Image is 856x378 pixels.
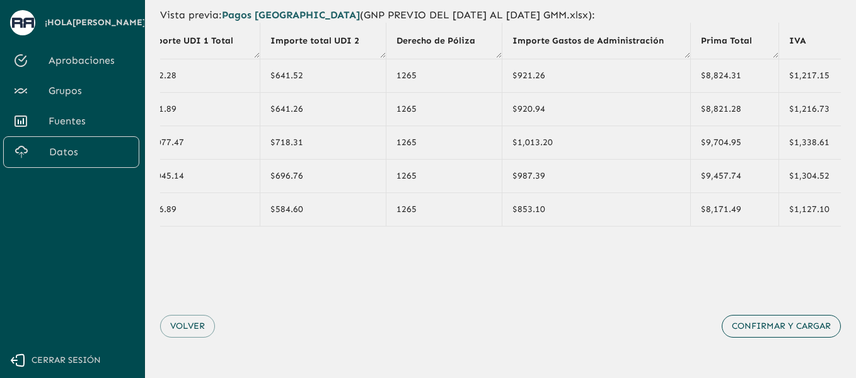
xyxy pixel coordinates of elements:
img: avatar [12,18,34,27]
div: $9,457.74 [701,170,768,182]
div: $1,077.47 [144,136,250,149]
div: $921.26 [512,69,680,82]
div: $8,824.31 [701,69,768,82]
span: Fuentes [49,114,129,129]
div: $1,304.52 [789,170,848,182]
div: $641.52 [270,69,376,82]
a: Grupos [3,76,139,106]
span: ¡Hola [PERSON_NAME] ! [45,15,149,31]
div: $718.31 [270,136,376,149]
a: Datos [3,136,139,168]
div: $853.10 [512,203,680,216]
div: $1,217.15 [789,69,848,82]
div: 1265 [396,170,492,182]
div: $962.28 [144,69,250,82]
div: $1,013.20 [512,136,680,149]
a: Fuentes [3,106,139,136]
button: Confirmar y cargar [722,315,841,338]
div: 1265 [396,203,492,216]
div: $961.89 [144,103,250,115]
div: $9,704.95 [701,136,768,149]
div: $641.26 [270,103,376,115]
div: $987.39 [512,170,680,182]
strong: Pagos [GEOGRAPHIC_DATA] [222,9,360,21]
div: 1265 [396,69,492,82]
div: 1265 [396,136,492,149]
span: Grupos [49,83,129,98]
div: $584.60 [270,203,376,216]
div: $696.76 [270,170,376,182]
button: Volver [160,315,215,338]
div: $8,171.49 [701,203,768,216]
div: 1265 [396,103,492,115]
span: Cerrar sesión [32,353,101,369]
div: $1,338.61 [789,136,848,149]
div: $1,216.73 [789,103,848,115]
div: $876.89 [144,203,250,216]
p: Vista previa : ( GNP PREVIO DEL [DATE] AL [DATE] GMM.xlsx ): [160,8,841,23]
span: Aprobaciones [49,53,129,68]
div: $920.94 [512,103,680,115]
div: $1,127.10 [789,203,848,216]
div: $1,045.14 [144,170,250,182]
a: Aprobaciones [3,45,139,76]
div: $8,821.28 [701,103,768,115]
span: Datos [49,145,129,160]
